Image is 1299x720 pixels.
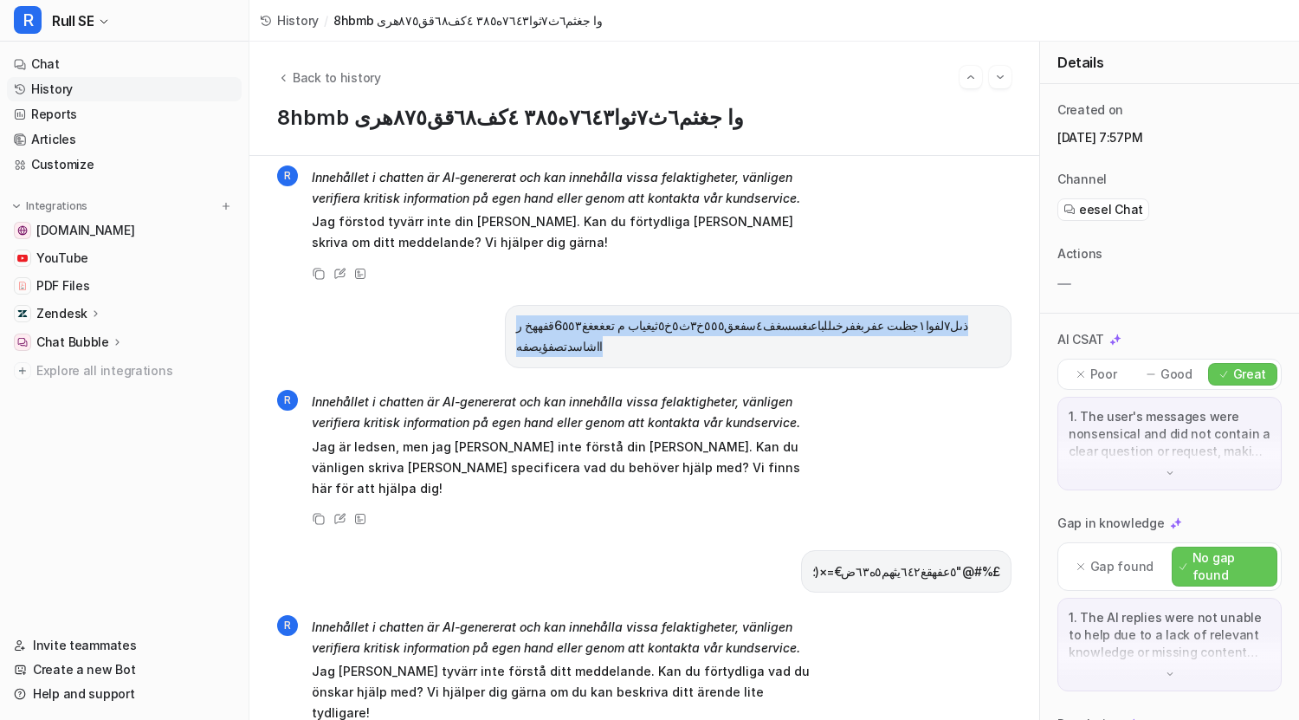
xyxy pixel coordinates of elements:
span: eesel Chat [1079,201,1143,218]
a: History [260,11,319,29]
img: PDF Files [17,281,28,291]
em: Innehållet i chatten är AI-genererat och kan innehålla vissa felaktigheter, vänligen verifiera kr... [312,170,800,205]
span: YouTube [36,250,88,267]
p: AI CSAT [1057,331,1104,348]
img: expand menu [10,200,23,212]
button: Go to previous session [960,66,982,88]
a: Create a new Bot [7,658,242,682]
button: Integrations [7,198,93,215]
p: Gap in knowledge [1057,515,1165,532]
span: R [14,6,42,34]
p: 1. The user's messages were nonsensical and did not contain a clear question or request, making t... [1069,408,1270,460]
img: Chat Bubble [17,337,28,347]
p: Good [1160,366,1192,383]
span: Rull SE [52,9,94,33]
a: Reports [7,102,242,126]
p: Chat Bubble [36,334,109,351]
a: Chat [7,52,242,76]
a: YouTubeYouTube [7,246,242,270]
p: ذىل٧لفوا١جظىت عفربغفرخىللباعىغسسغف٤سفعق٥٥٥خ٣ث٥خ٥ثيغياب م تعغعغغ6٥٥٣قفههخ ر ااشاسدتصفؤيصفه [516,315,1000,357]
span: Explore all integrations [36,357,235,385]
p: Integrations [26,199,87,213]
p: Channel [1057,171,1107,188]
img: explore all integrations [14,362,31,379]
a: PDF FilesPDF Files [7,274,242,298]
p: Zendesk [36,305,87,322]
img: Next session [994,69,1006,85]
span: [DOMAIN_NAME] [36,222,134,239]
img: eeselChat [1063,204,1076,216]
span: Back to history [293,68,381,87]
p: No gap found [1192,549,1270,584]
p: Jag förstod tyvärr inte din [PERSON_NAME]. Kan du förtydliga [PERSON_NAME] skriva om ditt meddela... [312,211,818,253]
p: Gap found [1090,558,1154,575]
h1: 8hbmb وا جغثم٦ث٧ثوا٧٦٤٣ه٣٨٥ ٤كف٦٨قق٨٧٥هرى [277,106,1011,131]
img: Zendesk [17,308,28,319]
a: Articles [7,127,242,152]
p: [DATE] 7:57PM [1057,129,1282,146]
a: Help and support [7,682,242,706]
span: PDF Files [36,277,89,295]
p: Great [1233,366,1267,383]
a: Invite teammates [7,633,242,658]
button: Back to history [277,68,381,87]
p: ٥عفهقغ٦٤٢يثهم٥ه٦٣ض€=×(؛"@#%£ [812,561,1000,582]
img: Previous session [965,69,977,85]
a: eesel Chat [1063,201,1143,218]
div: Details [1040,42,1299,84]
span: History [277,11,319,29]
p: Created on [1057,101,1123,119]
span: / [324,11,328,29]
span: 8hbmb وا جغثم٦ث٧ثوا٧٦٤٣ه٣٨٥ ٤كف٦٨قق٨٧٥هرى [333,11,603,29]
p: Jag är ledsen, men jag [PERSON_NAME] inte förstå din [PERSON_NAME]. Kan du vänligen skriva [PERSO... [312,437,818,499]
button: Go to next session [989,66,1011,88]
a: Explore all integrations [7,359,242,383]
img: YouTube [17,253,28,263]
a: History [7,77,242,101]
span: R [277,615,298,636]
span: R [277,165,298,186]
a: Customize [7,152,242,177]
em: Innehållet i chatten är AI-genererat och kan innehålla vissa felaktigheter, vänligen verifiera kr... [312,394,800,430]
img: www.rull.se [17,225,28,236]
em: Innehållet i chatten är AI-genererat och kan innehålla vissa felaktigheter, vänligen verifiera kr... [312,619,800,655]
p: 1. The AI replies were not unable to help due to a lack of relevant knowledge or missing content ... [1069,609,1270,661]
a: www.rull.se[DOMAIN_NAME] [7,218,242,243]
p: Poor [1090,366,1117,383]
img: down-arrow [1164,668,1176,680]
img: menu_add.svg [220,200,232,212]
span: R [277,390,298,411]
img: down-arrow [1164,467,1176,479]
p: Actions [1057,245,1102,263]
